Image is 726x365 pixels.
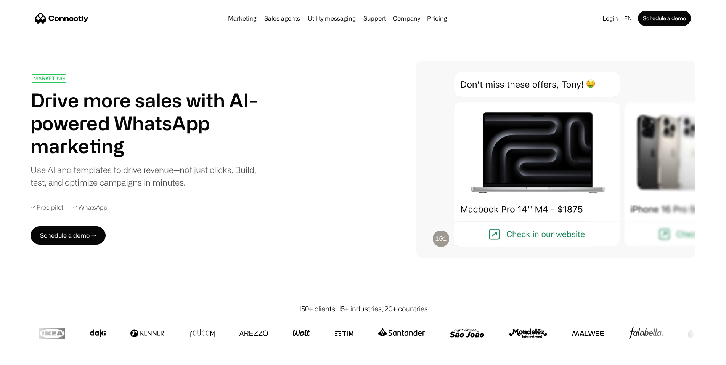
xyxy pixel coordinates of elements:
div: Company [390,13,422,24]
a: Pricing [424,15,450,21]
a: Login [599,13,621,24]
a: Marketing [225,15,260,21]
div: 150+ clients, 15+ industries, 20+ countries [299,304,428,314]
div: ✓ Free pilot [31,204,63,211]
a: home [35,13,88,24]
a: Schedule a demo → [31,226,106,245]
aside: Language selected: English [8,351,46,362]
a: Support [360,15,389,21]
div: ✓ WhatsApp [72,204,108,211]
div: en [621,13,636,24]
div: Company [393,13,420,24]
div: en [624,13,632,24]
div: MARKETING [33,75,65,81]
h1: Drive more sales with AI-powered WhatsApp marketing [31,89,266,157]
a: Schedule a demo [638,11,691,26]
ul: Language list [15,352,46,362]
a: Sales agents [261,15,303,21]
a: Utility messaging [305,15,359,21]
div: Use AI and templates to drive revenue—not just clicks. Build, test, and optimize campaigns in min... [31,163,266,189]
